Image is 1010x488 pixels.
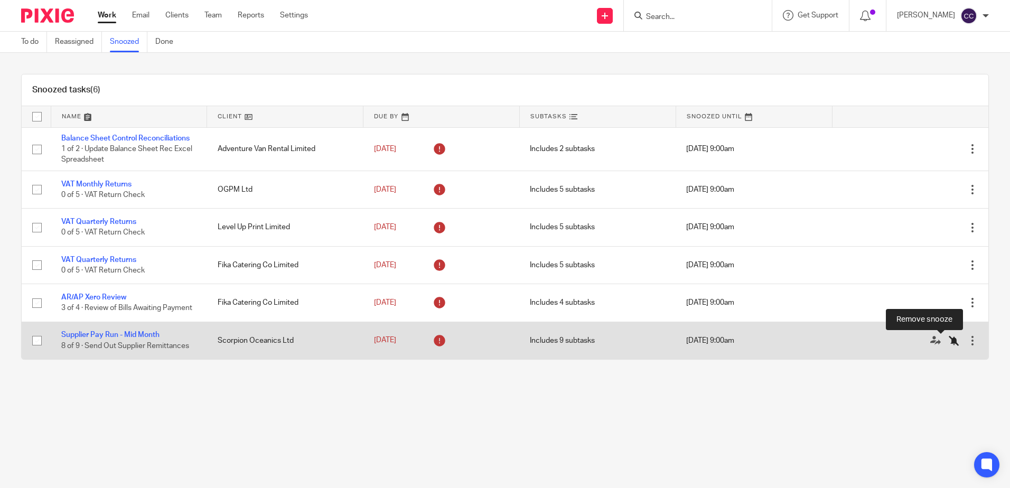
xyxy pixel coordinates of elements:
[530,145,595,153] span: Includes 2 subtasks
[686,337,734,344] span: [DATE] 9:00am
[90,86,100,94] span: (6)
[61,145,192,164] span: 1 of 2 · Update Balance Sheet Rec Excel Spreadsheet
[132,10,149,21] a: Email
[374,337,396,344] span: [DATE]
[207,209,363,246] td: Level Up Print Limited
[61,229,145,237] span: 0 of 5 · VAT Return Check
[61,305,192,312] span: 3 of 4 · Review of Bills Awaiting Payment
[61,135,190,142] a: Balance Sheet Control Reconciliations
[207,322,363,359] td: Scorpion Oceanics Ltd
[21,8,74,23] img: Pixie
[238,10,264,21] a: Reports
[960,7,977,24] img: svg%3E
[798,12,838,19] span: Get Support
[61,331,160,339] a: Supplier Pay Run - Mid Month
[374,299,396,306] span: [DATE]
[897,10,955,21] p: [PERSON_NAME]
[686,186,734,193] span: [DATE] 9:00am
[155,32,181,52] a: Done
[374,223,396,231] span: [DATE]
[61,294,126,301] a: AR/AP Xero Review
[207,127,363,171] td: Adventure Van Rental Limited
[204,10,222,21] a: Team
[98,10,116,21] a: Work
[207,284,363,322] td: Fika Catering Co Limited
[530,261,595,269] span: Includes 5 subtasks
[61,256,136,264] a: VAT Quarterly Returns
[374,186,396,193] span: [DATE]
[645,13,740,22] input: Search
[32,85,100,96] h1: Snoozed tasks
[61,342,189,350] span: 8 of 9 · Send Out Supplier Remittances
[61,267,145,274] span: 0 of 5 · VAT Return Check
[530,186,595,193] span: Includes 5 subtasks
[280,10,308,21] a: Settings
[207,246,363,284] td: Fika Catering Co Limited
[61,181,132,188] a: VAT Monthly Returns
[207,171,363,208] td: OGPM Ltd
[165,10,189,21] a: Clients
[61,191,145,199] span: 0 of 5 · VAT Return Check
[686,224,734,231] span: [DATE] 9:00am
[530,224,595,231] span: Includes 5 subtasks
[21,32,47,52] a: To do
[530,337,595,344] span: Includes 9 subtasks
[530,299,595,306] span: Includes 4 subtasks
[374,261,396,269] span: [DATE]
[110,32,147,52] a: Snoozed
[686,261,734,269] span: [DATE] 9:00am
[530,114,567,119] span: Subtasks
[686,299,734,306] span: [DATE] 9:00am
[374,145,396,153] span: [DATE]
[686,145,734,153] span: [DATE] 9:00am
[55,32,102,52] a: Reassigned
[61,218,136,226] a: VAT Quarterly Returns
